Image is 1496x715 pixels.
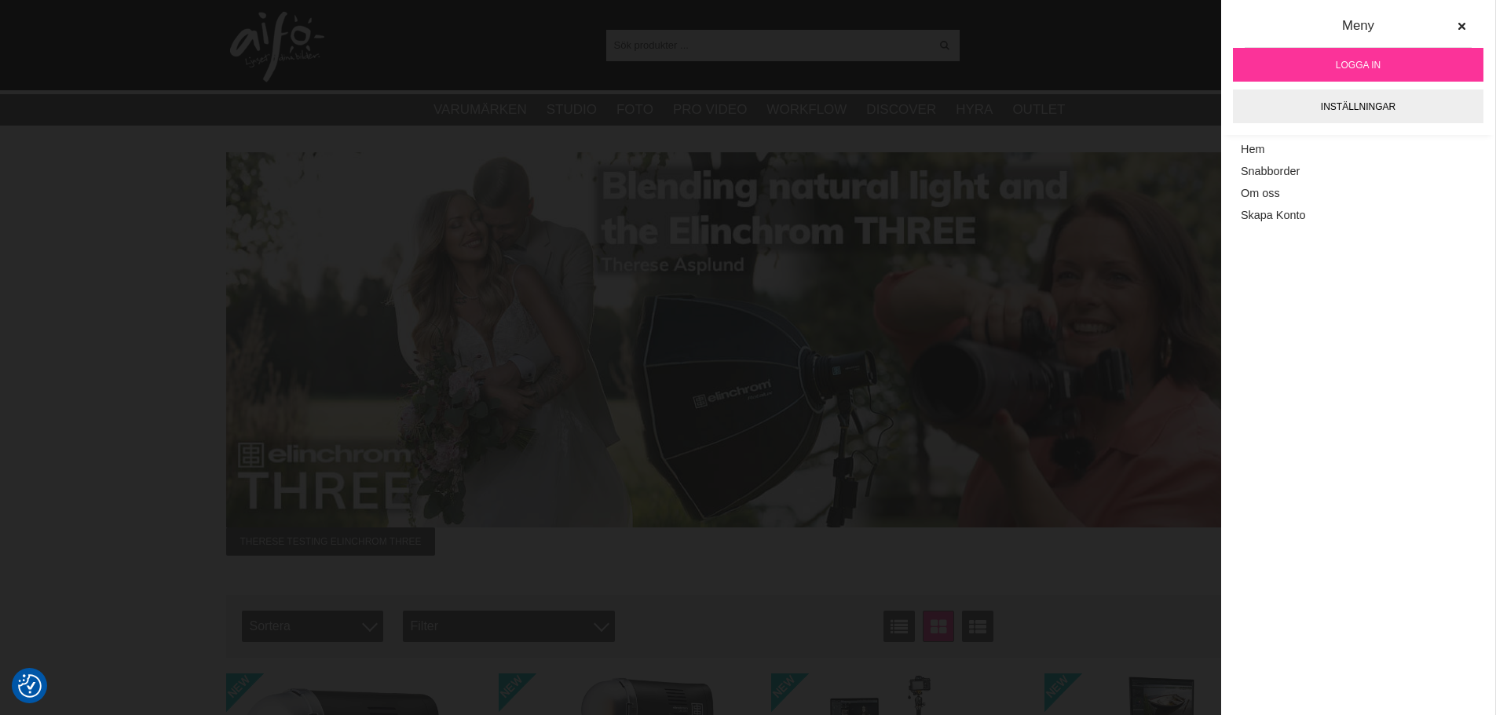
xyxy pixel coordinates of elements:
a: Om oss [1241,183,1476,205]
a: Utökad listvisning [962,611,993,642]
a: Varumärken [433,100,527,120]
a: Skapa Konto [1241,205,1476,227]
a: Annons:010 banner-elin-three-blendning-1390x500.jpgTherese testing Elinchrom THREE [226,152,1271,556]
a: Workflow [766,100,847,120]
a: Foto [616,100,653,120]
span: Logga in [1336,58,1381,72]
a: Discover [866,100,936,120]
button: Samtyckesinställningar [18,672,42,700]
a: Fönstervisning [923,611,954,642]
a: Inställningar [1233,89,1483,123]
a: Pro Video [673,100,747,120]
a: Hem [1241,139,1476,161]
a: Outlet [1012,100,1065,120]
a: Hyra [956,100,993,120]
a: Listvisning [883,611,915,642]
a: Logga in [1233,48,1483,82]
span: Therese testing Elinchrom THREE [226,527,436,556]
a: Snabborder [1241,161,1476,183]
img: Revisit consent button [18,674,42,698]
span: Sortera [242,611,383,642]
div: Filter [403,611,615,642]
img: logo.png [230,12,324,82]
a: Studio [547,100,597,120]
input: Sök produkter ... [606,33,931,57]
img: Annons:010 banner-elin-three-blendning-1390x500.jpg [226,152,1271,527]
div: Meny [1245,16,1472,48]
